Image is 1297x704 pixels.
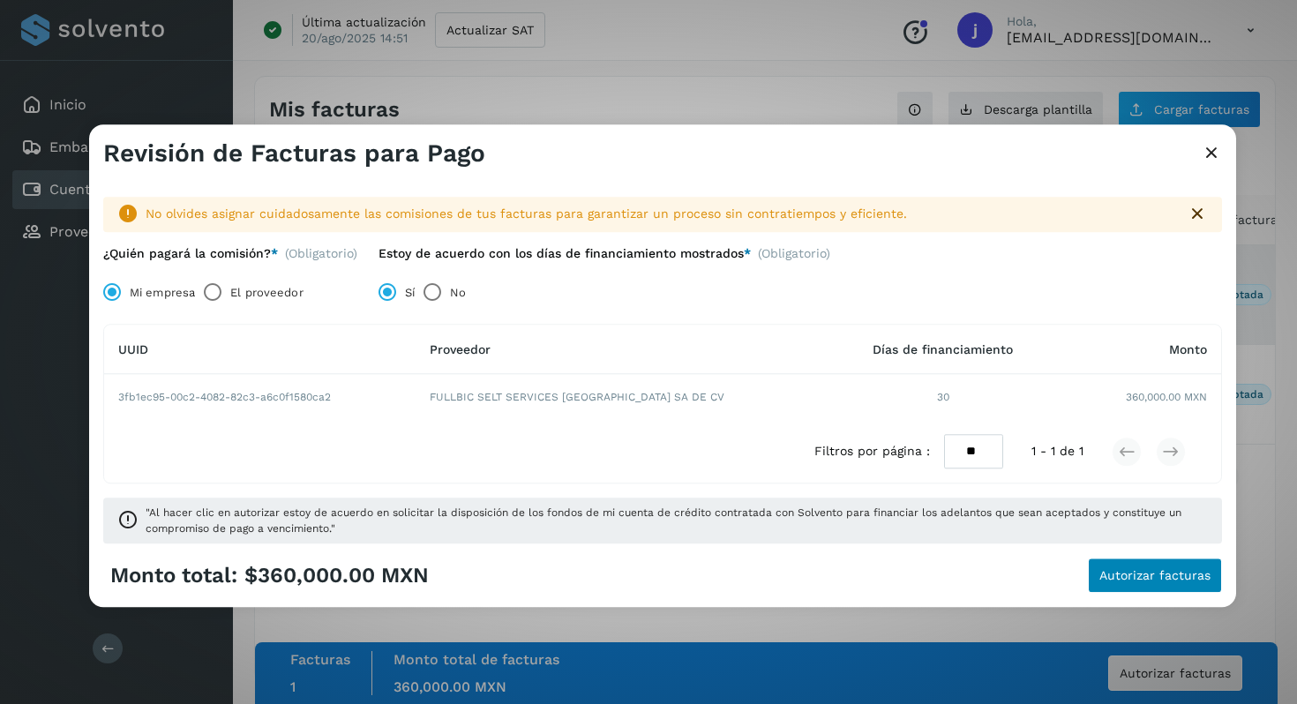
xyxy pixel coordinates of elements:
span: Autorizar facturas [1099,570,1211,582]
span: Días de financiamiento [873,342,1013,356]
span: "Al hacer clic en autorizar estoy de acuerdo en solicitar la disposición de los fondos de mi cuen... [146,506,1208,537]
h3: Revisión de Facturas para Pago [103,139,485,169]
span: Filtros por página : [814,443,930,461]
span: $360,000.00 MXN [244,563,429,588]
span: (Obligatorio) [285,246,357,261]
label: ¿Quién pagará la comisión? [103,246,278,261]
td: 3fb1ec95-00c2-4082-82c3-a6c0f1580ca2 [104,375,416,421]
td: FULLBIC SELT SERVICES [GEOGRAPHIC_DATA] SA DE CV [416,375,834,421]
td: 30 [834,375,1052,421]
span: 360,000.00 MXN [1126,390,1207,406]
label: Mi empresa [130,275,195,311]
span: (Obligatorio) [758,246,830,268]
span: Proveedor [430,342,491,356]
div: No olvides asignar cuidadosamente las comisiones de tus facturas para garantizar un proceso sin c... [146,205,1173,223]
span: 1 - 1 de 1 [1031,443,1083,461]
span: UUID [118,342,148,356]
label: El proveedor [230,275,303,311]
span: Monto total: [110,563,237,588]
label: Sí [405,275,415,311]
label: Estoy de acuerdo con los días de financiamiento mostrados [379,246,751,261]
span: Monto [1169,342,1207,356]
label: No [450,275,466,311]
button: Autorizar facturas [1088,558,1222,594]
